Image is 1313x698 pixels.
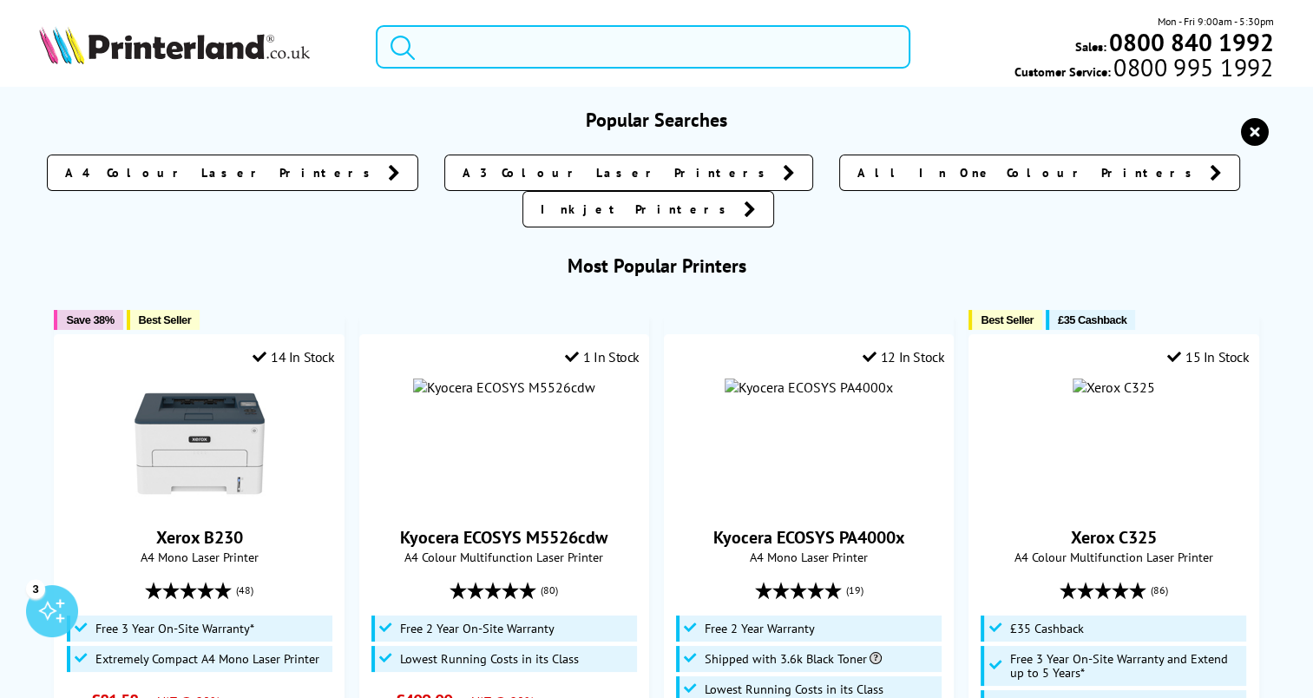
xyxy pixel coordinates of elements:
[95,652,319,666] span: Extremely Compact A4 Mono Laser Printer
[63,549,334,565] span: A4 Mono Laser Printer
[1167,348,1249,365] div: 15 In Stock
[39,254,1273,278] h3: Most Popular Printers
[135,379,265,509] img: Xerox B230
[369,549,640,565] span: A4 Colour Multifunction Laser Printer
[39,108,1273,132] h3: Popular Searches
[156,526,243,549] a: Xerox B230
[705,652,882,666] span: Shipped with 3.6k Black Toner
[705,682,883,696] span: Lowest Running Costs in its Class
[981,313,1034,326] span: Best Seller
[376,25,910,69] input: Search product
[54,310,122,330] button: Save 38%
[95,622,254,635] span: Free 3 Year On-Site Warranty*
[1106,34,1274,50] a: 0800 840 1992
[1073,379,1155,396] img: Xerox C325
[47,155,418,191] a: A4 Colour Laser Printers
[253,348,334,365] div: 14 In Stock
[39,26,310,64] img: Printerland Logo
[857,164,1201,181] span: All In One Colour Printers
[1151,574,1168,607] span: (86)
[444,155,813,191] a: A3 Colour Laser Printers
[236,574,253,607] span: (48)
[839,155,1240,191] a: All In One Colour Printers
[127,310,200,330] button: Best Seller
[725,379,893,396] img: Kyocera ECOSYS PA4000x
[463,164,774,181] span: A3 Colour Laser Printers
[400,652,579,666] span: Lowest Running Costs in its Class
[522,191,774,227] a: Inkjet Printers
[705,622,815,635] span: Free 2 Year Warranty
[1046,310,1135,330] button: £35 Cashback
[1075,38,1106,55] span: Sales:
[39,26,354,68] a: Printerland Logo
[565,348,640,365] div: 1 In Stock
[1058,313,1126,326] span: £35 Cashback
[863,348,944,365] div: 12 In Stock
[66,313,114,326] span: Save 38%
[1014,59,1273,80] span: Customer Service:
[1071,526,1157,549] a: Xerox C325
[1111,59,1273,76] span: 0800 995 1992
[713,526,905,549] a: Kyocera ECOSYS PA4000x
[1009,622,1083,635] span: £35 Cashback
[541,201,735,218] span: Inkjet Printers
[978,549,1249,565] span: A4 Colour Multifunction Laser Printer
[846,574,863,607] span: (19)
[541,574,558,607] span: (80)
[413,379,595,396] img: Kyocera ECOSYS M5526cdw
[400,526,607,549] a: Kyocera ECOSYS M5526cdw
[1109,26,1274,58] b: 0800 840 1992
[673,549,944,565] span: A4 Mono Laser Printer
[139,313,192,326] span: Best Seller
[135,495,265,512] a: Xerox B230
[65,164,379,181] span: A4 Colour Laser Printers
[1158,13,1274,30] span: Mon - Fri 9:00am - 5:30pm
[400,622,555,635] span: Free 2 Year On-Site Warranty
[968,310,1042,330] button: Best Seller
[26,579,45,598] div: 3
[1009,652,1242,680] span: Free 3 Year On-Site Warranty and Extend up to 5 Years*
